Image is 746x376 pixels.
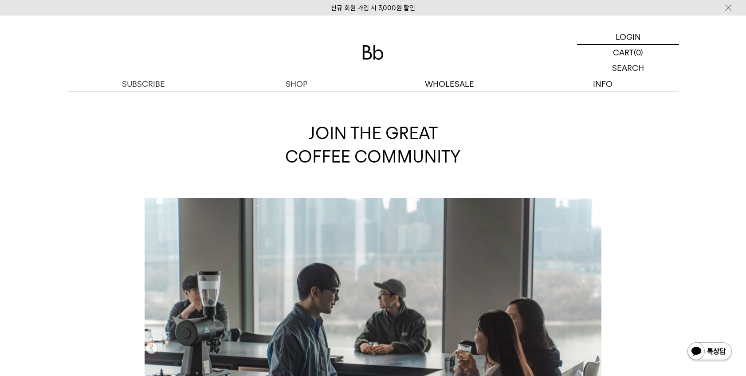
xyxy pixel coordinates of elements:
[526,76,679,92] p: INFO
[331,4,415,12] a: 신규 회원 가입 시 3,000원 할인
[577,45,679,60] a: CART (0)
[616,29,641,44] p: LOGIN
[613,45,634,60] p: CART
[687,341,733,363] img: 카카오톡 채널 1:1 채팅 버튼
[373,76,526,92] p: WHOLESALE
[220,76,373,92] a: SHOP
[634,45,643,60] p: (0)
[285,123,461,167] span: JOIN THE GREAT COFFEE COMMUNITY
[577,29,679,45] a: LOGIN
[362,45,384,60] img: 로고
[67,76,220,92] a: SUBSCRIBE
[612,60,644,76] p: SEARCH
